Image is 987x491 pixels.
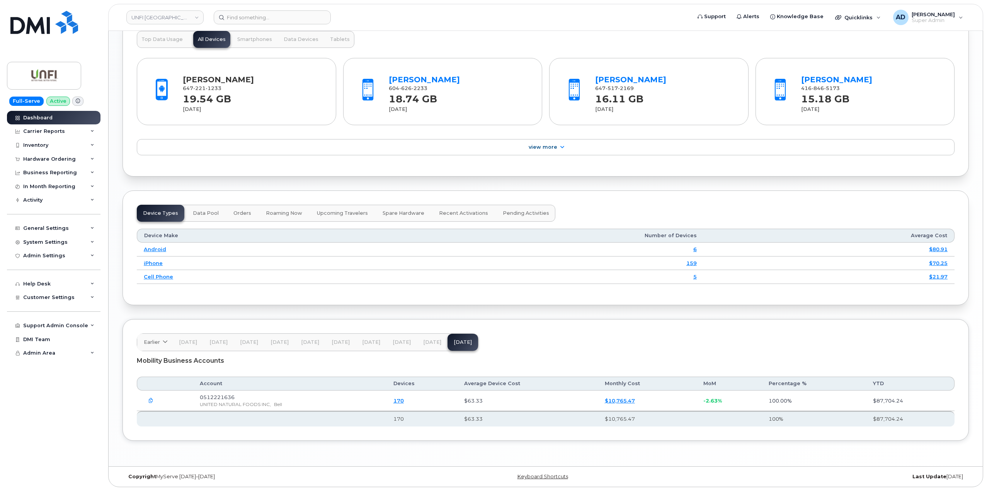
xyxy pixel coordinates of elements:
th: Average Cost [704,229,955,243]
div: [DATE] [687,474,969,480]
a: $80.91 [929,246,948,252]
span: [DATE] [240,339,258,345]
a: [PERSON_NAME] [183,75,254,84]
div: [DATE] [389,106,528,113]
a: UNFI Canada [126,10,204,24]
strong: Copyright [128,474,156,479]
span: AD [896,13,905,22]
th: $63.33 [457,411,598,426]
span: Alerts [743,13,759,20]
span: Data Pool [193,210,219,216]
span: Pending Activities [503,210,549,216]
span: 604 [389,85,427,91]
span: 846 [812,85,824,91]
div: MyServe [DATE]–[DATE] [123,474,405,480]
span: Spare Hardware [383,210,424,216]
span: [DATE] [393,339,411,345]
th: Account [193,377,386,391]
span: 2233 [412,85,427,91]
input: Find something... [214,10,331,24]
th: 170 [386,411,457,426]
th: Monthly Cost [598,377,696,391]
th: $10,765.47 [598,411,696,426]
td: $63.33 [457,391,598,411]
button: Top Data Usage [137,31,187,48]
strong: 16.11 GB [595,89,643,105]
div: Adil Derdak [888,10,968,25]
button: Smartphones [233,31,277,48]
th: Average Device Cost [457,377,598,391]
strong: Last Update [912,474,946,479]
a: [PERSON_NAME] [389,75,460,84]
th: Percentage % [762,377,866,391]
th: Devices [386,377,457,391]
div: [DATE] [595,106,735,113]
button: Tablets [325,31,354,48]
div: [DATE] [183,106,322,113]
span: Support [704,13,726,20]
span: 1233 [206,85,221,91]
a: Cell Phone [144,274,173,280]
span: 626 [399,85,412,91]
a: [PERSON_NAME] [801,75,872,84]
span: [DATE] [332,339,350,345]
strong: 18.74 GB [389,89,437,105]
iframe: Messenger Launcher [953,457,981,485]
a: Earlier [137,334,173,351]
span: Smartphones [237,36,272,42]
span: 5173 [824,85,840,91]
span: 647 [183,85,221,91]
span: Upcoming Travelers [317,210,368,216]
th: Device Make [137,229,376,243]
span: Orders [233,210,251,216]
a: 170 [393,398,404,404]
td: $87,704.24 [866,391,955,411]
div: Mobility Business Accounts [137,351,955,370]
a: iPhone [144,260,163,266]
th: $87,704.24 [866,411,955,426]
a: $21.97 [929,274,948,280]
span: 2169 [618,85,634,91]
span: Roaming Now [266,210,302,216]
a: Android [144,246,166,252]
span: [DATE] [423,339,441,345]
strong: 19.54 GB [183,89,231,105]
span: Quicklinks [844,14,873,20]
span: 0512221636 [200,394,235,400]
a: 159 [686,260,697,266]
button: Data Devices [279,31,323,48]
span: -2.63% [703,398,722,404]
span: [DATE] [271,339,289,345]
a: 6 [693,246,697,252]
span: Super Admin [912,17,955,24]
th: 100% [762,411,866,426]
a: [PERSON_NAME] [595,75,666,84]
span: Data Devices [284,36,318,42]
a: $70.25 [929,260,948,266]
th: MoM [696,377,762,391]
span: Top Data Usage [141,36,183,42]
span: [DATE] [209,339,228,345]
th: YTD [866,377,955,391]
div: Quicklinks [830,10,886,25]
th: Number of Devices [376,229,703,243]
span: Bell [274,401,282,407]
span: [DATE] [362,339,380,345]
span: Tablets [330,36,350,42]
a: View More [137,139,955,155]
span: 517 [606,85,618,91]
span: 416 [801,85,840,91]
a: Alerts [731,9,765,24]
span: 221 [193,85,206,91]
a: Support [692,9,731,24]
div: [DATE] [801,106,941,113]
span: Knowledge Base [777,13,824,20]
td: 100.00% [762,391,866,411]
a: Knowledge Base [765,9,829,24]
a: Keyboard Shortcuts [517,474,568,479]
a: 5 [693,274,697,280]
span: 647 [595,85,634,91]
span: [DATE] [179,339,197,345]
strong: 15.18 GB [801,89,849,105]
span: [DATE] [301,339,319,345]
